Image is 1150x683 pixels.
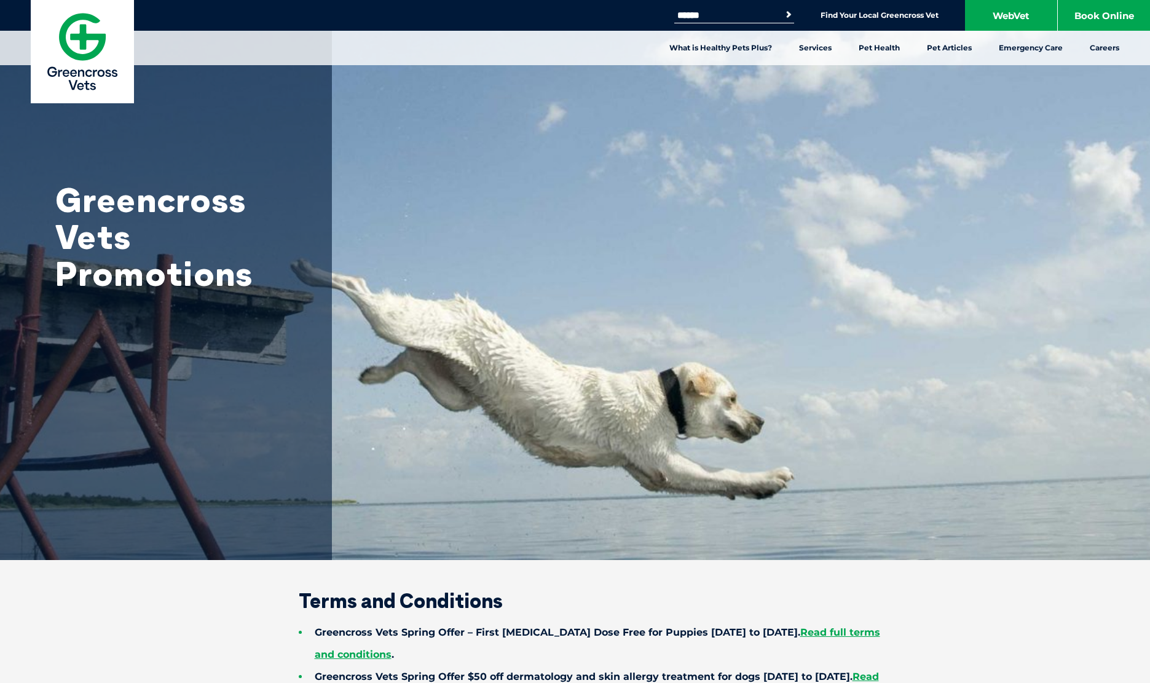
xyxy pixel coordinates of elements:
a: Careers [1076,31,1133,65]
h2: Terms and Conditions [256,591,895,610]
a: Read full terms and conditions [315,626,880,660]
a: Find Your Local Greencross Vet [821,10,939,20]
strong: Greencross Vets Spring Offer – First [MEDICAL_DATA] Dose Free for Puppies [DATE] to [DATE]. . [315,626,880,660]
button: Search [782,9,795,21]
a: Emergency Care [985,31,1076,65]
a: Pet Health [845,31,913,65]
h1: Greencross Vets Promotions [55,181,301,292]
a: What is Healthy Pets Plus? [656,31,786,65]
a: Services [786,31,845,65]
a: Pet Articles [913,31,985,65]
